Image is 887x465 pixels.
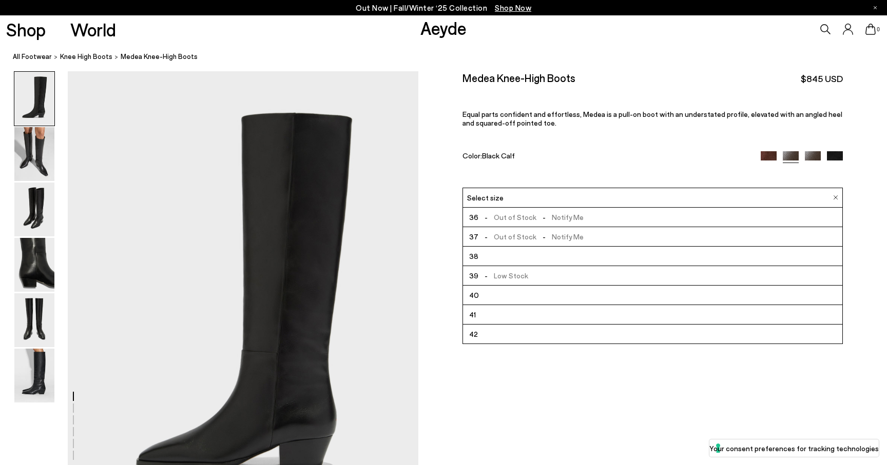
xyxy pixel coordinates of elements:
img: Medea Knee-High Boots - Image 2 [14,127,54,181]
span: 36 [469,211,478,224]
span: 42 [469,328,478,340]
span: - [536,232,552,241]
h2: Medea Knee-High Boots [462,71,575,84]
span: - [478,232,494,241]
label: Your consent preferences for tracking technologies [709,443,879,454]
span: Black Calf [482,151,515,160]
span: - [478,213,494,221]
span: 38 [469,250,478,262]
img: Medea Knee-High Boots - Image 3 [14,183,54,236]
nav: breadcrumb [13,43,887,71]
div: Color: [462,151,748,163]
span: - [478,271,494,280]
img: Medea Knee-High Boots - Image 6 [14,349,54,402]
a: knee high boots [60,51,112,62]
span: 0 [876,27,881,32]
span: 39 [469,269,478,282]
p: Equal parts confident and effortless, Medea is a pull-on boot with an understated profile, elevat... [462,110,842,127]
span: knee high boots [60,52,112,60]
p: Out Now | Fall/Winter ‘25 Collection [356,2,531,14]
span: Navigate to /collections/new-in [495,3,531,12]
img: Medea Knee-High Boots - Image 4 [14,238,54,292]
span: - [536,213,552,221]
a: 0 [865,24,876,35]
img: Medea Knee-High Boots - Image 1 [14,72,54,126]
span: $845 USD [801,72,843,85]
a: World [70,21,116,38]
a: All Footwear [13,51,52,62]
img: Medea Knee-High Boots - Image 5 [14,293,54,347]
a: Aeyde [420,17,467,38]
span: Out of Stock Notify Me [478,230,584,243]
span: Out of Stock Notify Me [478,211,584,224]
span: Low Stock [478,269,528,282]
span: 41 [469,308,476,321]
span: Select size [467,192,504,203]
span: 40 [469,289,479,301]
span: 37 [469,230,478,243]
a: Shop [6,21,46,38]
span: Medea Knee-High Boots [121,51,198,62]
button: Your consent preferences for tracking technologies [709,439,879,457]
